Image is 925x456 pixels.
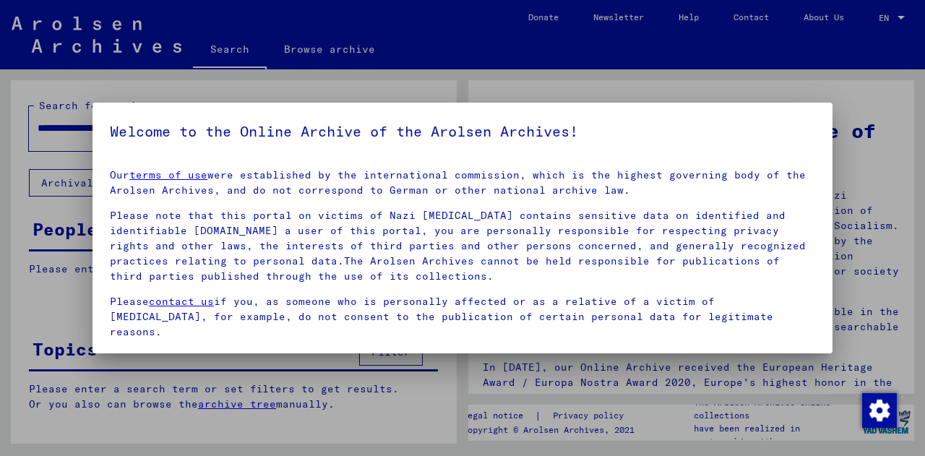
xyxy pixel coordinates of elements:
p: you will find all the relevant information about the Arolsen Archives privacy policy. [110,350,815,365]
p: Our were established by the international commission, which is the highest governing body of the ... [110,168,815,198]
div: Change consent [861,392,896,427]
img: Change consent [862,393,897,428]
p: Please note that this portal on victims of Nazi [MEDICAL_DATA] contains sensitive data on identif... [110,208,815,284]
a: terms of use [129,168,207,181]
p: Please if you, as someone who is personally affected or as a relative of a victim of [MEDICAL_DAT... [110,294,815,340]
a: contact us [149,295,214,308]
a: Here [110,350,136,363]
h5: Welcome to the Online Archive of the Arolsen Archives! [110,120,815,143]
